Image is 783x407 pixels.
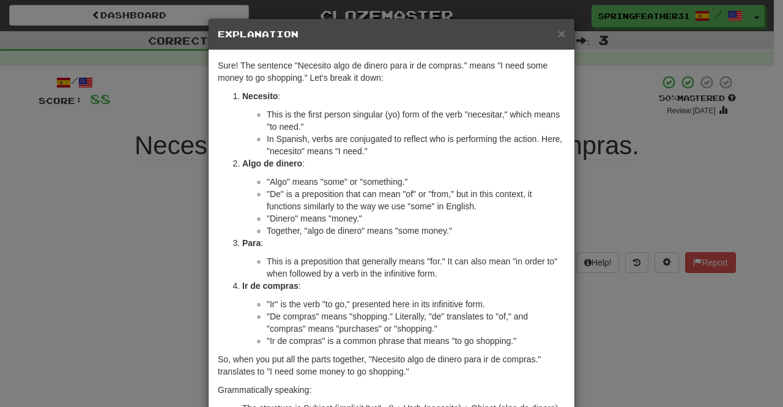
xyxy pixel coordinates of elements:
[218,353,565,378] p: So, when you put all the parts together, "Necesito algo de dinero para ir de compras." translates...
[242,91,278,101] strong: Necesito
[242,281,299,291] strong: Ir de compras
[267,212,565,225] li: "Dinero" means "money."
[267,188,565,212] li: "De" is a preposition that can mean "of" or "from," but in this context, it functions similarly t...
[218,59,565,84] p: Sure! The sentence "Necesito algo de dinero para ir de compras." means "I need some money to go s...
[242,159,302,168] strong: Algo de dinero
[267,108,565,133] li: This is the first person singular (yo) form of the verb "necesitar," which means "to need."
[242,280,565,292] p: :
[267,176,565,188] li: "Algo" means "some" or "something."
[242,157,565,170] p: :
[267,298,565,310] li: "Ir" is the verb "to go," presented here in its infinitive form.
[242,237,565,249] p: :
[558,26,565,40] span: ×
[267,335,565,347] li: "Ir de compras" is a common phrase that means "to go shopping."
[218,28,565,40] h5: Explanation
[267,255,565,280] li: This is a preposition that generally means "for." It can also mean "in order to" when followed by...
[242,238,261,248] strong: Para
[267,310,565,335] li: "De compras" means "shopping." Literally, "de" translates to "of," and "compras" means "purchases...
[242,90,565,102] p: :
[218,384,565,396] p: Grammatically speaking:
[267,225,565,237] li: Together, "algo de dinero" means "some money."
[558,27,565,40] button: Close
[267,133,565,157] li: In Spanish, verbs are conjugated to reflect who is performing the action. Here, "necesito" means ...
